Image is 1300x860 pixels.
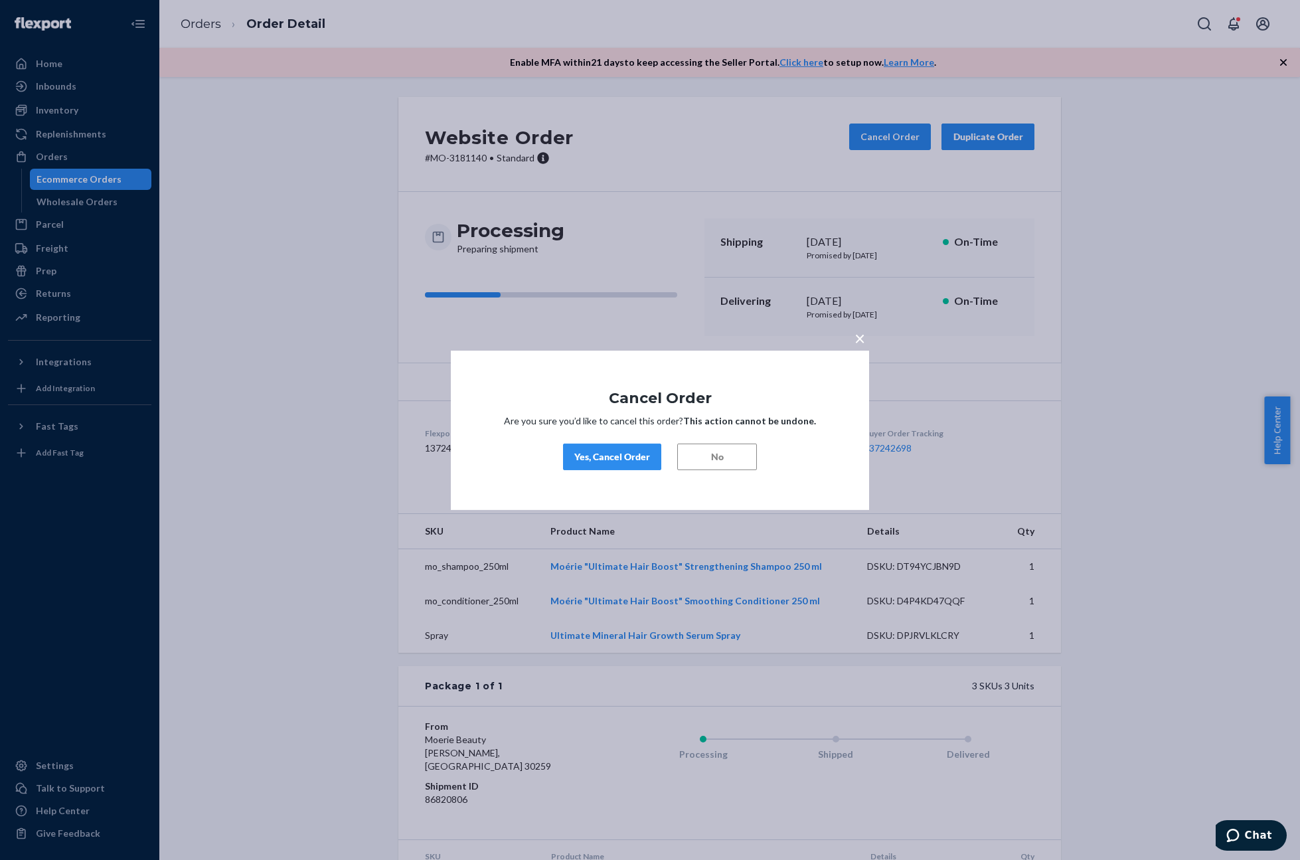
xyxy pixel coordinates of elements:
strong: This action cannot be undone. [683,415,816,426]
button: No [677,444,757,470]
iframe: Opens a widget where you can chat to one of our agents [1216,820,1287,853]
div: Yes, Cancel Order [574,450,650,464]
h1: Cancel Order [491,390,829,406]
button: Yes, Cancel Order [563,444,661,470]
p: Are you sure you’d like to cancel this order? [491,414,829,428]
span: × [854,326,865,349]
